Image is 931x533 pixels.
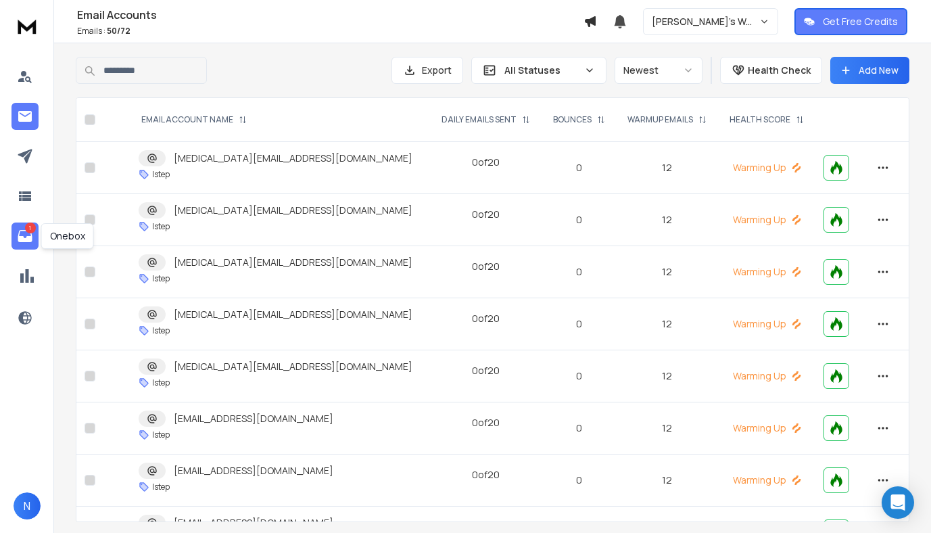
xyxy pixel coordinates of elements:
[141,114,247,125] div: EMAIL ACCOUNT NAME
[25,223,36,233] p: 1
[472,416,500,430] div: 0 of 20
[152,430,170,440] p: Istep
[174,360,412,373] p: [MEDICAL_DATA][EMAIL_ADDRESS][DOMAIN_NAME]
[882,486,914,519] div: Open Intercom Messenger
[616,402,718,455] td: 12
[472,156,500,169] div: 0 of 20
[107,25,130,37] span: 50 / 72
[550,161,608,175] p: 0
[152,482,170,492] p: Istep
[748,64,811,77] p: Health Check
[550,213,608,227] p: 0
[553,114,592,125] p: BOUNCES
[174,256,412,269] p: [MEDICAL_DATA][EMAIL_ADDRESS][DOMAIN_NAME]
[14,492,41,519] button: N
[550,369,608,383] p: 0
[726,265,807,279] p: Warming Up
[14,14,41,39] img: logo
[823,15,898,28] p: Get Free Credits
[152,325,170,336] p: Istep
[77,7,583,23] h1: Email Accounts
[174,152,412,165] p: [MEDICAL_DATA][EMAIL_ADDRESS][DOMAIN_NAME]
[616,455,718,507] td: 12
[152,377,170,388] p: Istep
[472,468,500,482] div: 0 of 20
[152,169,170,180] p: Istep
[391,57,463,84] button: Export
[726,369,807,383] p: Warming Up
[441,114,517,125] p: DAILY EMAILS SENT
[652,15,759,28] p: [PERSON_NAME]'s Workspace
[174,516,333,530] p: [EMAIL_ADDRESS][DOMAIN_NAME]
[726,213,807,227] p: Warming Up
[794,8,907,35] button: Get Free Credits
[152,273,170,284] p: Istep
[616,298,718,350] td: 12
[550,473,608,487] p: 0
[726,161,807,175] p: Warming Up
[726,317,807,331] p: Warming Up
[174,308,412,321] p: [MEDICAL_DATA][EMAIL_ADDRESS][DOMAIN_NAME]
[504,64,579,77] p: All Statuses
[174,204,412,217] p: [MEDICAL_DATA][EMAIL_ADDRESS][DOMAIN_NAME]
[472,208,500,221] div: 0 of 20
[616,350,718,402] td: 12
[627,114,693,125] p: WARMUP EMAILS
[152,221,170,232] p: Istep
[472,260,500,273] div: 0 of 20
[11,223,39,250] a: 1
[726,473,807,487] p: Warming Up
[615,57,702,84] button: Newest
[472,312,500,325] div: 0 of 20
[730,114,790,125] p: HEALTH SCORE
[616,142,718,194] td: 12
[174,464,333,478] p: [EMAIL_ADDRESS][DOMAIN_NAME]
[174,412,333,425] p: [EMAIL_ADDRESS][DOMAIN_NAME]
[550,265,608,279] p: 0
[720,57,822,84] button: Health Check
[726,421,807,435] p: Warming Up
[830,57,909,84] button: Add New
[77,26,583,37] p: Emails :
[616,246,718,298] td: 12
[472,364,500,377] div: 0 of 20
[550,421,608,435] p: 0
[616,194,718,246] td: 12
[550,317,608,331] p: 0
[41,223,94,249] div: Onebox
